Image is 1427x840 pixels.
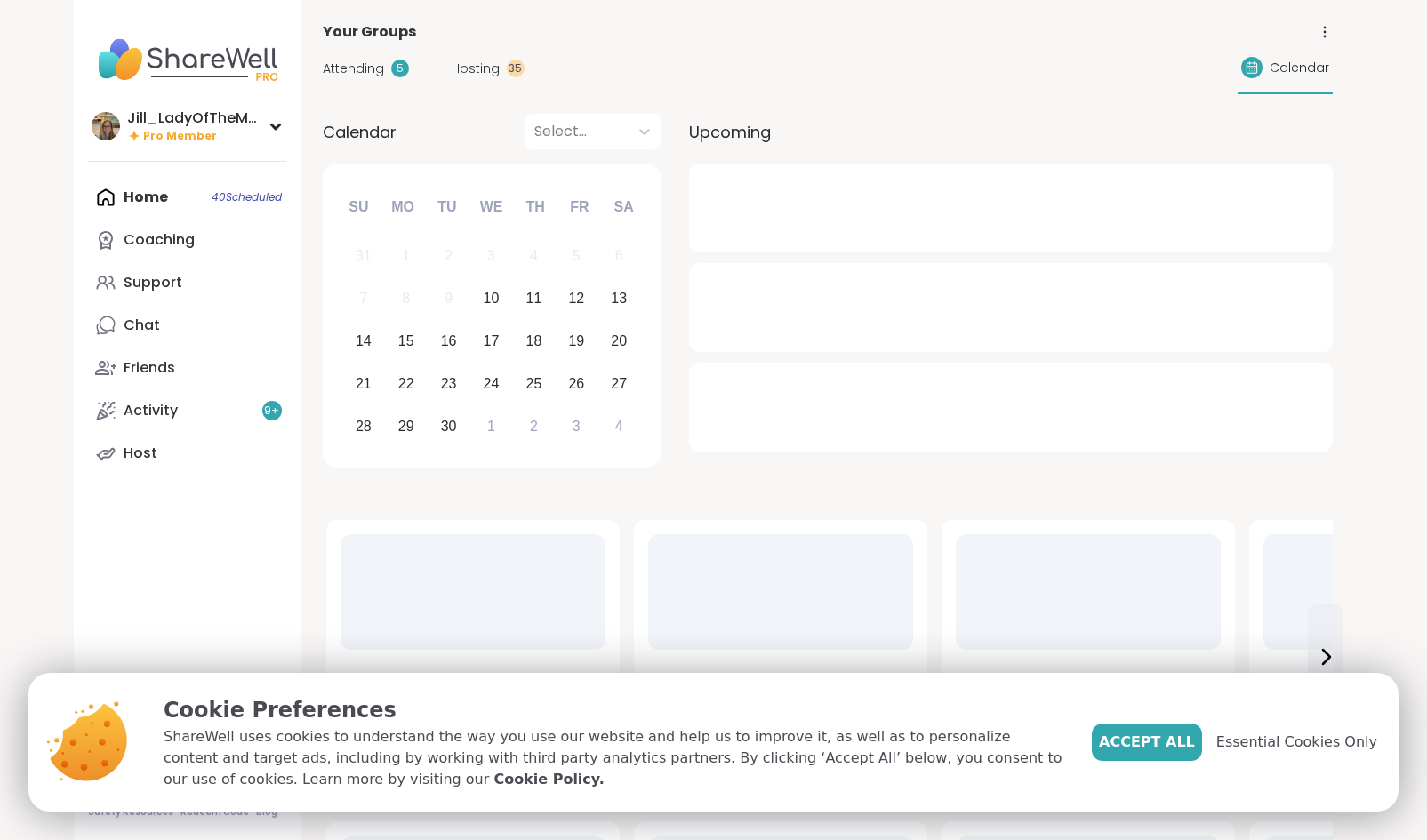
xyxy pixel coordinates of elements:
[445,244,453,268] div: 2
[557,364,596,403] div: Choose Friday, September 26th, 2025
[600,407,638,445] div: Choose Saturday, October 4th, 2025
[471,188,510,227] div: We
[526,372,542,396] div: 25
[345,237,383,276] div: Not available Sunday, August 31st, 2025
[560,188,599,227] div: Fr
[264,404,279,419] span: 9 +
[398,414,414,438] div: 29
[452,60,500,78] span: Hosting
[484,329,500,353] div: 17
[484,286,500,310] div: 10
[600,237,638,276] div: Not available Saturday, September 6th, 2025
[1270,59,1329,77] span: Calendar
[515,237,553,276] div: Not available Thursday, September 4th, 2025
[180,806,249,819] a: Redeem Code
[515,323,553,361] div: Choose Thursday, September 18th, 2025
[402,286,410,310] div: 8
[387,407,425,445] div: Choose Monday, September 29th, 2025
[88,389,286,432] a: Activity9+
[1216,732,1377,753] span: Essential Cookies Only
[391,60,409,77] div: 5
[515,364,553,403] div: Choose Thursday, September 25th, 2025
[88,432,286,475] a: Host
[345,280,383,318] div: Not available Sunday, September 7th, 2025
[472,323,510,361] div: Choose Wednesday, September 17th, 2025
[557,237,596,276] div: Not available Friday, September 5th, 2025
[530,414,538,438] div: 2
[516,188,555,227] div: Th
[530,244,538,268] div: 4
[92,112,120,140] img: Jill_LadyOfTheMountain
[342,235,640,447] div: month 2025-09
[429,407,468,445] div: Choose Tuesday, September 30th, 2025
[124,230,195,250] div: Coaching
[345,323,383,361] div: Choose Sunday, September 14th, 2025
[429,323,468,361] div: Choose Tuesday, September 16th, 2025
[568,329,584,353] div: 19
[689,120,771,144] span: Upcoming
[604,188,643,227] div: Sa
[472,364,510,403] div: Choose Wednesday, September 24th, 2025
[88,219,286,261] a: Coaching
[127,108,261,128] div: Jill_LadyOfTheMountain
[487,414,495,438] div: 1
[493,769,604,790] a: Cookie Policy.
[441,329,457,353] div: 16
[383,188,422,227] div: Mo
[143,129,217,144] span: Pro Member
[387,237,425,276] div: Not available Monday, September 1st, 2025
[88,304,286,347] a: Chat
[441,372,457,396] div: 23
[345,407,383,445] div: Choose Sunday, September 28th, 2025
[1099,732,1195,753] span: Accept All
[472,407,510,445] div: Choose Wednesday, October 1st, 2025
[600,364,638,403] div: Choose Saturday, September 27th, 2025
[611,372,627,396] div: 27
[398,372,414,396] div: 22
[402,244,410,268] div: 1
[323,21,416,43] span: Your Groups
[445,286,453,310] div: 9
[441,414,457,438] div: 30
[356,414,372,438] div: 28
[526,286,542,310] div: 11
[124,316,160,335] div: Chat
[526,329,542,353] div: 18
[615,244,623,268] div: 6
[323,120,397,144] span: Calendar
[557,280,596,318] div: Choose Friday, September 12th, 2025
[611,286,627,310] div: 13
[164,694,1063,726] p: Cookie Preferences
[256,806,277,819] a: Blog
[387,280,425,318] div: Not available Monday, September 8th, 2025
[429,237,468,276] div: Not available Tuesday, September 2nd, 2025
[573,414,581,438] div: 3
[557,407,596,445] div: Choose Friday, October 3rd, 2025
[515,407,553,445] div: Choose Thursday, October 2nd, 2025
[484,372,500,396] div: 24
[124,273,182,292] div: Support
[356,372,372,396] div: 21
[387,364,425,403] div: Choose Monday, September 22nd, 2025
[1092,724,1202,761] button: Accept All
[88,347,286,389] a: Friends
[507,60,525,77] div: 35
[387,323,425,361] div: Choose Monday, September 15th, 2025
[124,444,157,463] div: Host
[356,244,372,268] div: 31
[88,28,286,91] img: ShareWell Nav Logo
[568,286,584,310] div: 12
[429,280,468,318] div: Not available Tuesday, September 9th, 2025
[600,323,638,361] div: Choose Saturday, September 20th, 2025
[429,364,468,403] div: Choose Tuesday, September 23rd, 2025
[345,364,383,403] div: Choose Sunday, September 21st, 2025
[472,280,510,318] div: Choose Wednesday, September 10th, 2025
[339,188,378,227] div: Su
[615,414,623,438] div: 4
[557,323,596,361] div: Choose Friday, September 19th, 2025
[356,329,372,353] div: 14
[124,358,175,378] div: Friends
[88,261,286,304] a: Support
[359,286,367,310] div: 7
[600,280,638,318] div: Choose Saturday, September 13th, 2025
